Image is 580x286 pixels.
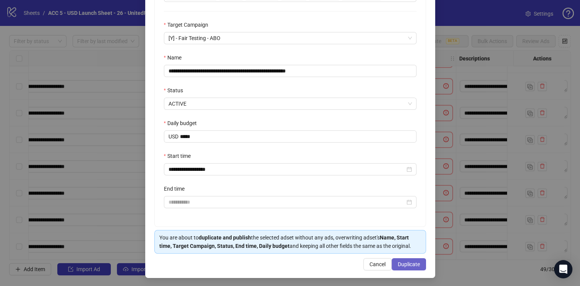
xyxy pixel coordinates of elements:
input: Daily budget [180,131,416,142]
input: End time [168,198,405,206]
label: Daily budget [164,119,202,127]
strong: duplicate and publish [199,235,251,241]
label: End time [164,185,190,193]
span: Duplicate [398,261,420,267]
strong: Name, Start time, Target Campaign, Status, End time, Daily budget [159,235,409,249]
span: ACTIVE [168,98,412,109]
label: Target Campaign [164,21,213,29]
label: Status [164,86,188,95]
button: Duplicate [392,258,426,270]
label: Name [164,53,186,62]
label: Start time [164,152,196,160]
input: Name [164,65,416,77]
input: Start time [168,165,405,174]
span: Cancel [369,261,386,267]
div: You are about to the selected adset without any ads, overwriting adset's and keeping all other fi... [159,233,421,250]
span: [Y] - Fair Testing - ABO [168,32,412,44]
div: Open Intercom Messenger [554,260,572,278]
button: Cancel [363,258,392,270]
